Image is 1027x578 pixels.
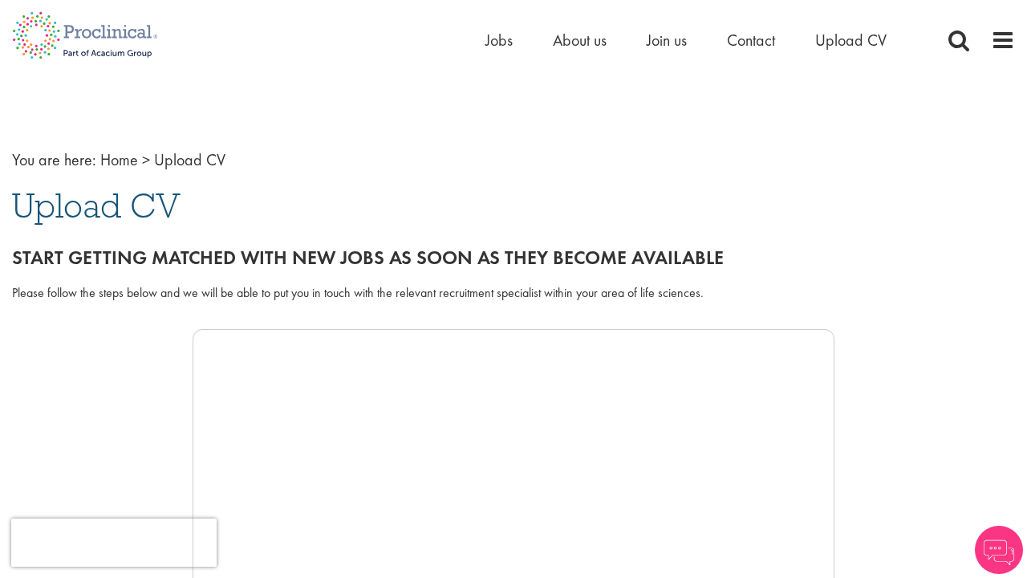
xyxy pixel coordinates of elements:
[12,284,1015,303] div: Please follow the steps below and we will be able to put you in touch with the relevant recruitme...
[815,30,887,51] a: Upload CV
[727,30,775,51] a: Contact
[485,30,513,51] a: Jobs
[12,149,96,170] span: You are here:
[12,184,181,227] span: Upload CV
[12,247,1015,268] h2: Start getting matched with new jobs as soon as they become available
[100,149,138,170] a: breadcrumb link
[11,519,217,567] iframe: reCAPTCHA
[553,30,607,51] a: About us
[975,526,1023,574] img: Chatbot
[647,30,687,51] a: Join us
[154,149,225,170] span: Upload CV
[142,149,150,170] span: >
